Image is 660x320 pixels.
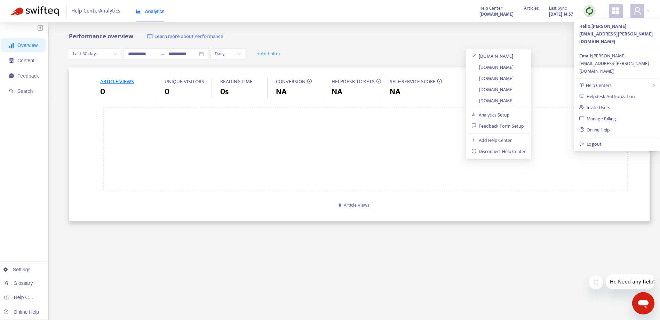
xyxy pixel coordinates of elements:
span: Analytics [136,9,165,14]
span: appstore [612,7,620,15]
span: CONVERSION [276,77,305,86]
span: Content [17,58,34,63]
span: HELPDESK TICKETS [332,77,375,86]
span: SELF-SERVICE SCORE [390,77,436,86]
a: Invite Users [579,104,611,112]
span: Article Views [344,201,369,209]
span: user [633,7,642,15]
a: Online Help [3,309,39,315]
a: Glossary [3,280,33,286]
a: [DOMAIN_NAME] [471,63,514,71]
img: sync.dc5367851b00ba804db3.png [585,7,594,15]
span: Overview [17,42,38,48]
span: Help Centers [586,81,612,89]
a: Online Help [579,126,610,134]
span: to [160,51,166,57]
span: 0 [165,86,169,98]
span: Help Center Analytics [71,5,120,18]
a: [DOMAIN_NAME] [471,52,514,60]
a: [DOMAIN_NAME] [471,86,514,94]
span: ARTICLE VIEWS [100,77,134,86]
span: Help Center [479,5,502,12]
span: NA [390,86,400,98]
span: container [9,58,14,63]
span: Last 30 days [73,49,117,59]
span: search [9,89,14,94]
span: READING TIME [220,77,253,86]
span: Search [17,88,33,94]
span: UNIQUE VISITORS [165,77,204,86]
img: image-link [147,34,153,39]
span: + Add filter [257,50,281,58]
span: Learn more about Performance [154,33,223,41]
a: Learn more about Performance [147,33,223,41]
span: 0 [100,86,105,98]
span: Help Centers [14,295,42,300]
a: [DOMAIN_NAME] [479,10,514,18]
iframe: Bouton de lancement de la fenêtre de messagerie [632,292,654,314]
a: Add Help Center [471,136,512,144]
span: Hi. Need any help? [4,5,50,10]
a: [DOMAIN_NAME] [471,97,514,105]
img: Swifteq [10,6,59,16]
a: Helpdesk Authorization [579,93,635,101]
a: Logout [579,140,602,148]
span: right [652,83,656,87]
a: Feedback Form Setup [471,122,524,130]
span: area-chart [136,9,141,14]
a: Settings [3,267,31,272]
span: NA [276,86,287,98]
a: [DOMAIN_NAME] [471,74,514,82]
strong: Hello, [PERSON_NAME][EMAIL_ADDRESS][PERSON_NAME][DOMAIN_NAME] [579,22,653,46]
span: message [9,73,14,78]
a: Analytics Setup [471,111,510,119]
span: signal [9,43,14,48]
iframe: Fermer le message [589,275,603,289]
span: Feedback [17,73,39,79]
span: Daily [215,49,241,59]
span: swap-right [160,51,166,57]
span: 0s [220,86,229,98]
span: Last Sync [549,5,567,12]
iframe: Message de la compagnie [606,274,654,289]
a: Disconnect Help Center [471,147,526,155]
strong: Email: [579,52,592,60]
b: Performance overview [69,31,133,42]
span: NA [332,86,342,98]
strong: [DATE] 14:57 [549,10,573,18]
button: + Add filter [252,48,286,59]
span: Articles [524,5,539,12]
div: [PERSON_NAME][EMAIL_ADDRESS][PERSON_NAME][DOMAIN_NAME] [579,52,654,75]
a: Manage Billing [579,115,617,123]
